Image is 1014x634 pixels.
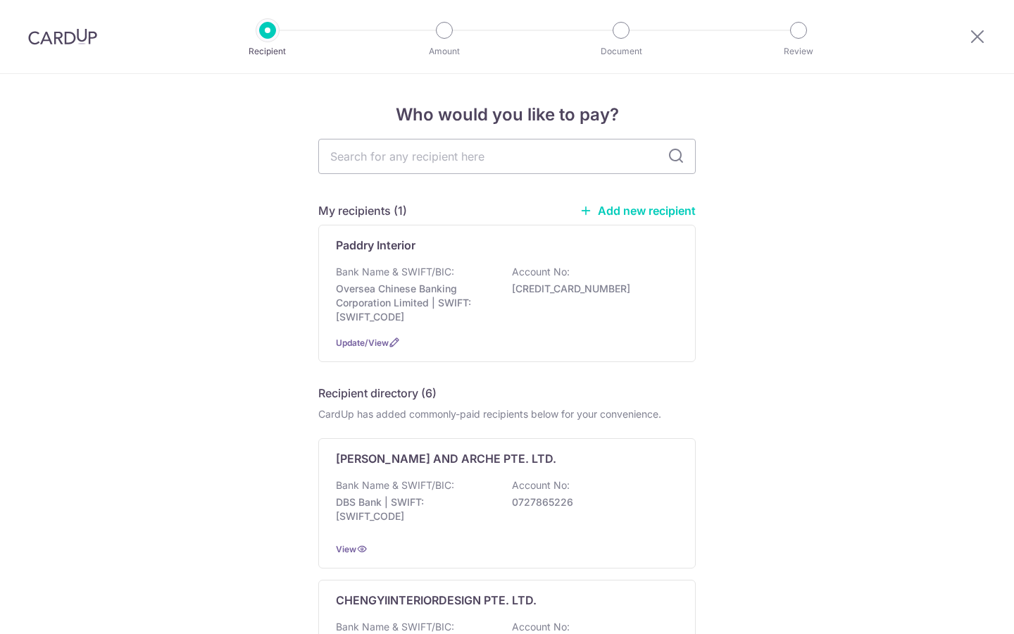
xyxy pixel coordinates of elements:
[336,495,494,523] p: DBS Bank | SWIFT: [SWIFT_CODE]
[569,44,673,58] p: Document
[28,28,97,45] img: CardUp
[318,102,696,128] h4: Who would you like to pay?
[512,620,570,634] p: Account No:
[215,44,320,58] p: Recipient
[336,282,494,324] p: Oversea Chinese Banking Corporation Limited | SWIFT: [SWIFT_CODE]
[336,450,556,467] p: [PERSON_NAME] AND ARCHE PTE. LTD.
[336,592,537,609] p: CHENGYIINTERIORDESIGN PTE. LTD.
[336,337,389,348] a: Update/View
[512,282,670,296] p: [CREDIT_CARD_NUMBER]
[512,265,570,279] p: Account No:
[318,385,437,402] h5: Recipient directory (6)
[392,44,496,58] p: Amount
[512,478,570,492] p: Account No:
[336,620,454,634] p: Bank Name & SWIFT/BIC:
[746,44,851,58] p: Review
[318,202,407,219] h5: My recipients (1)
[580,204,696,218] a: Add new recipient
[336,544,356,554] a: View
[318,407,696,421] div: CardUp has added commonly-paid recipients below for your convenience.
[923,592,1000,627] iframe: Opens a widget where you can find more information
[336,237,415,254] p: Paddry Interior
[318,139,696,174] input: Search for any recipient here
[336,265,454,279] p: Bank Name & SWIFT/BIC:
[336,478,454,492] p: Bank Name & SWIFT/BIC:
[512,495,670,509] p: 0727865226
